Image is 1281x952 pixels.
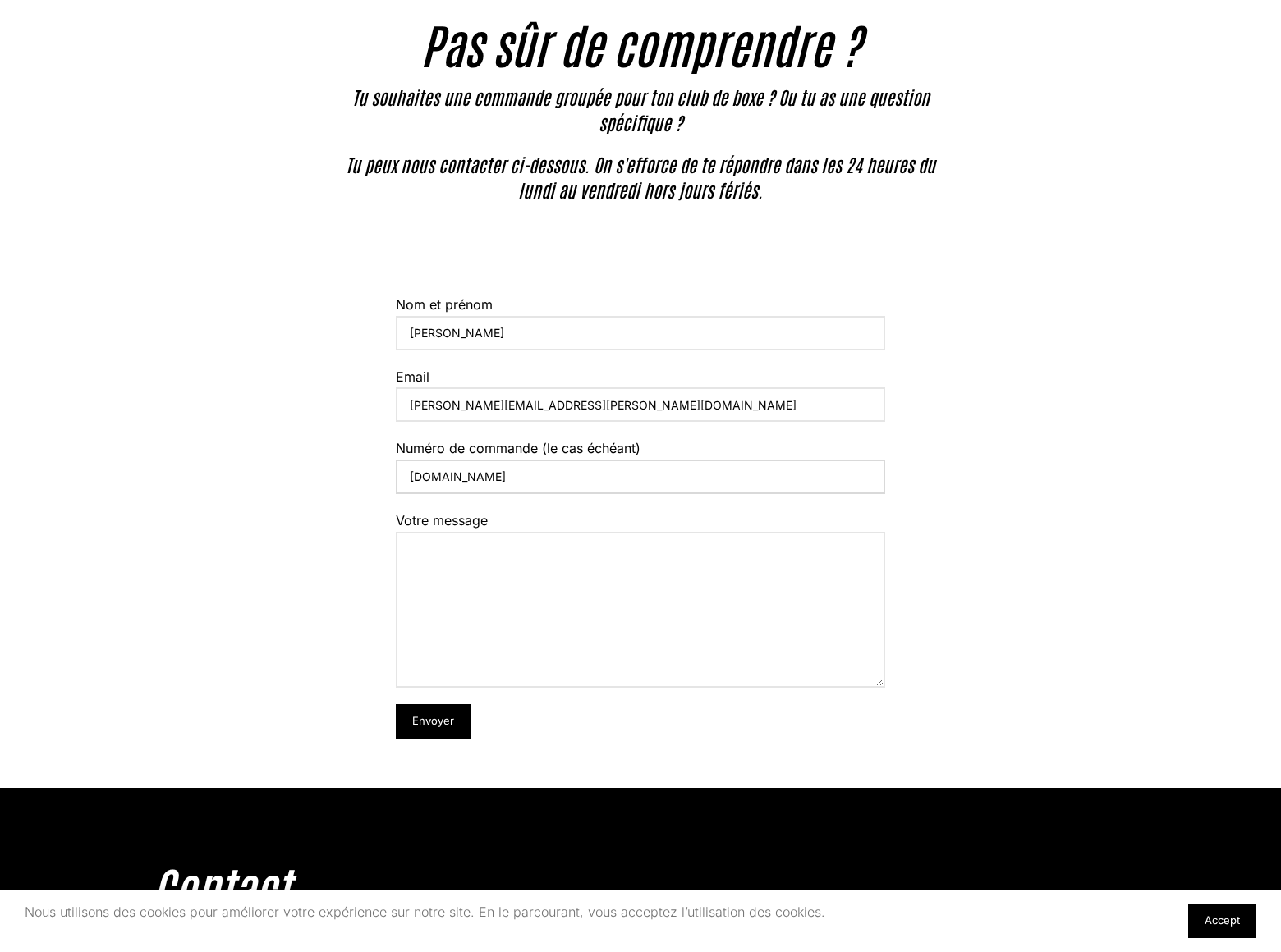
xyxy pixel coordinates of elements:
a: Accept [1188,904,1256,938]
input: Envoyer [396,704,471,739]
input: Nom et prénom [396,316,885,350]
h3: Tu souhaites une commande groupée pour ton club de boxe ? Ou tu as une question spécifique ? [333,85,948,135]
label: Email [396,367,885,423]
label: Nom et prénom [396,295,885,350]
textarea: Votre message [396,532,885,688]
input: Email [396,387,885,422]
form: Formulaire de contact [396,295,885,738]
h4: Contact [151,854,289,920]
p: Nous utilisons des cookies pour améliorer votre expérience sur notre site. En le parcourant, vous... [25,902,1164,923]
h4: Pas sûr de comprendre ? [420,10,861,76]
strong: Tu peux nous contacter ci-dessous. On s'efforce de te répondre dans les 24 heures du lundi au ven... [346,153,935,201]
input: Numéro de commande (le cas échéant) [396,460,885,494]
label: Numéro de commande (le cas échéant) [396,438,885,494]
label: Votre message [396,510,885,688]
